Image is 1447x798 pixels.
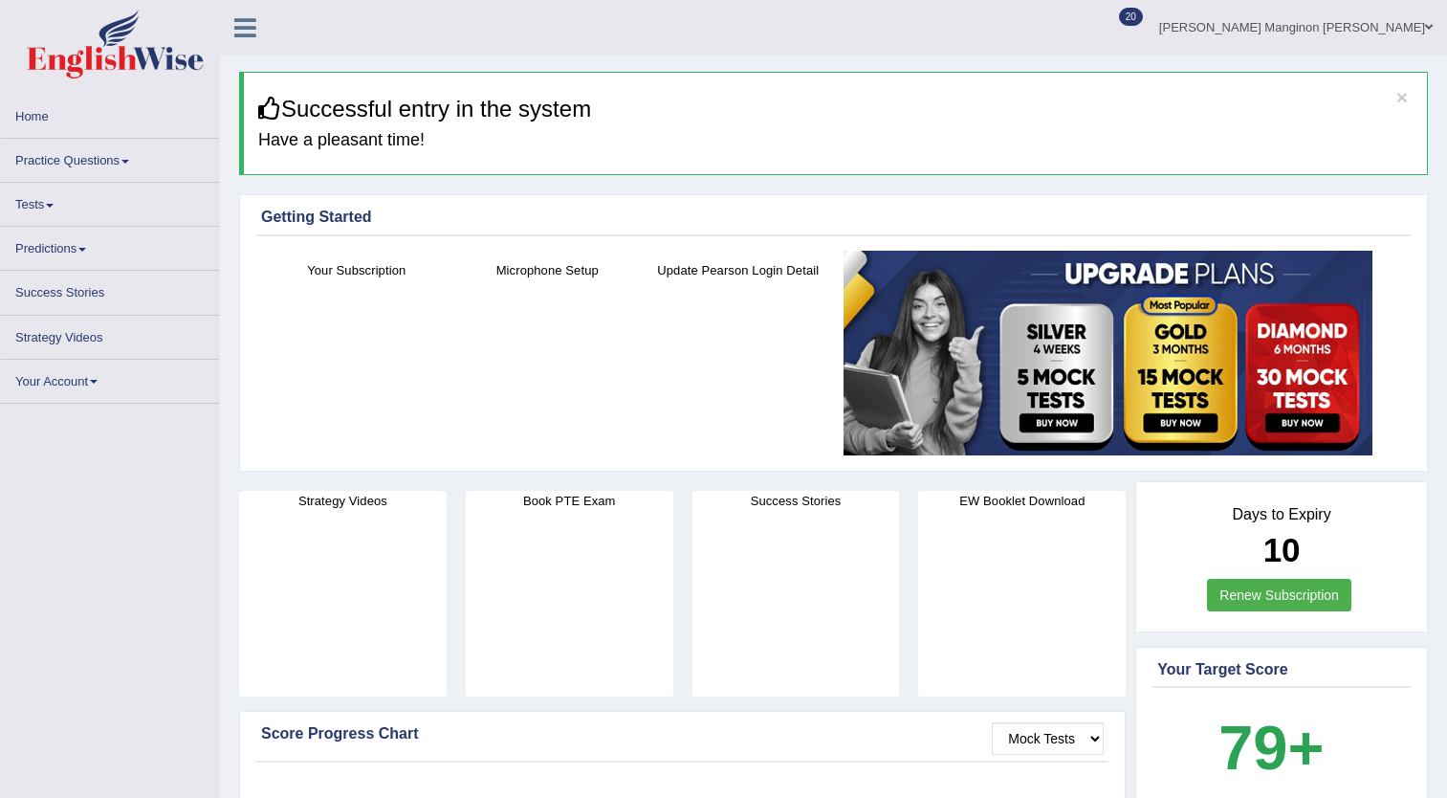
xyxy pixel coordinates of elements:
h4: Book PTE Exam [466,491,673,511]
div: Getting Started [261,206,1406,229]
h4: EW Booklet Download [918,491,1126,511]
button: × [1396,87,1408,107]
h3: Successful entry in the system [258,97,1413,122]
a: Renew Subscription [1207,579,1351,611]
h4: Microphone Setup [462,260,634,280]
span: 20 [1119,8,1143,26]
a: Predictions [1,227,219,264]
a: Your Account [1,360,219,397]
b: 10 [1263,531,1301,568]
h4: Days to Expiry [1157,506,1406,523]
h4: Success Stories [692,491,900,511]
h4: Strategy Videos [239,491,447,511]
div: Score Progress Chart [261,722,1104,745]
a: Tests [1,183,219,220]
a: Practice Questions [1,139,219,176]
img: small5.jpg [844,251,1372,455]
a: Home [1,95,219,132]
div: Your Target Score [1157,658,1406,681]
h4: Your Subscription [271,260,443,280]
a: Success Stories [1,271,219,308]
b: 79+ [1218,713,1324,783]
h4: Have a pleasant time! [258,131,1413,150]
h4: Update Pearson Login Detail [652,260,824,280]
a: Strategy Videos [1,316,219,353]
